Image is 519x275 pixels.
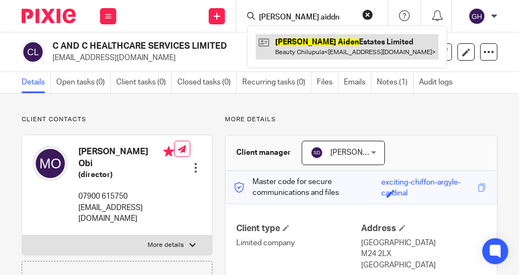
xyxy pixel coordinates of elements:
[22,9,76,23] img: Pixie
[310,146,323,159] img: svg%3E
[33,146,68,181] img: svg%3E
[317,72,338,93] a: Files
[148,241,184,250] p: More details
[78,146,174,169] h4: [PERSON_NAME] Obi
[361,248,486,259] p: M24 2LX
[52,53,350,63] p: [EMAIL_ADDRESS][DOMAIN_NAME]
[236,147,291,158] h3: Client manager
[177,72,237,93] a: Closed tasks (0)
[56,72,111,93] a: Open tasks (0)
[361,260,486,271] p: [GEOGRAPHIC_DATA]
[344,72,371,93] a: Emails
[361,223,486,234] h4: Address
[242,72,311,93] a: Recurring tasks (0)
[78,191,174,202] p: 07900 615750
[419,72,458,93] a: Audit logs
[361,238,486,248] p: [GEOGRAPHIC_DATA]
[362,9,373,20] button: Clear
[236,223,361,234] h4: Client type
[468,8,485,25] img: svg%3E
[236,238,361,248] p: Limited company
[381,177,475,189] div: exciting-chiffon-argyle-cardinal
[116,72,172,93] a: Client tasks (0)
[163,146,174,157] i: Primary
[330,149,390,156] span: [PERSON_NAME]
[78,202,174,225] p: [EMAIL_ADDRESS][DOMAIN_NAME]
[377,72,414,93] a: Notes (1)
[225,115,497,124] p: More details
[22,72,51,93] a: Details
[22,115,212,124] p: Client contacts
[52,41,291,52] h2: C AND C HEALTHCARE SERVICES LIMITED
[22,41,44,63] img: svg%3E
[258,13,355,23] input: Search
[78,169,174,180] h5: (director)
[234,176,381,199] p: Master code for secure communications and files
